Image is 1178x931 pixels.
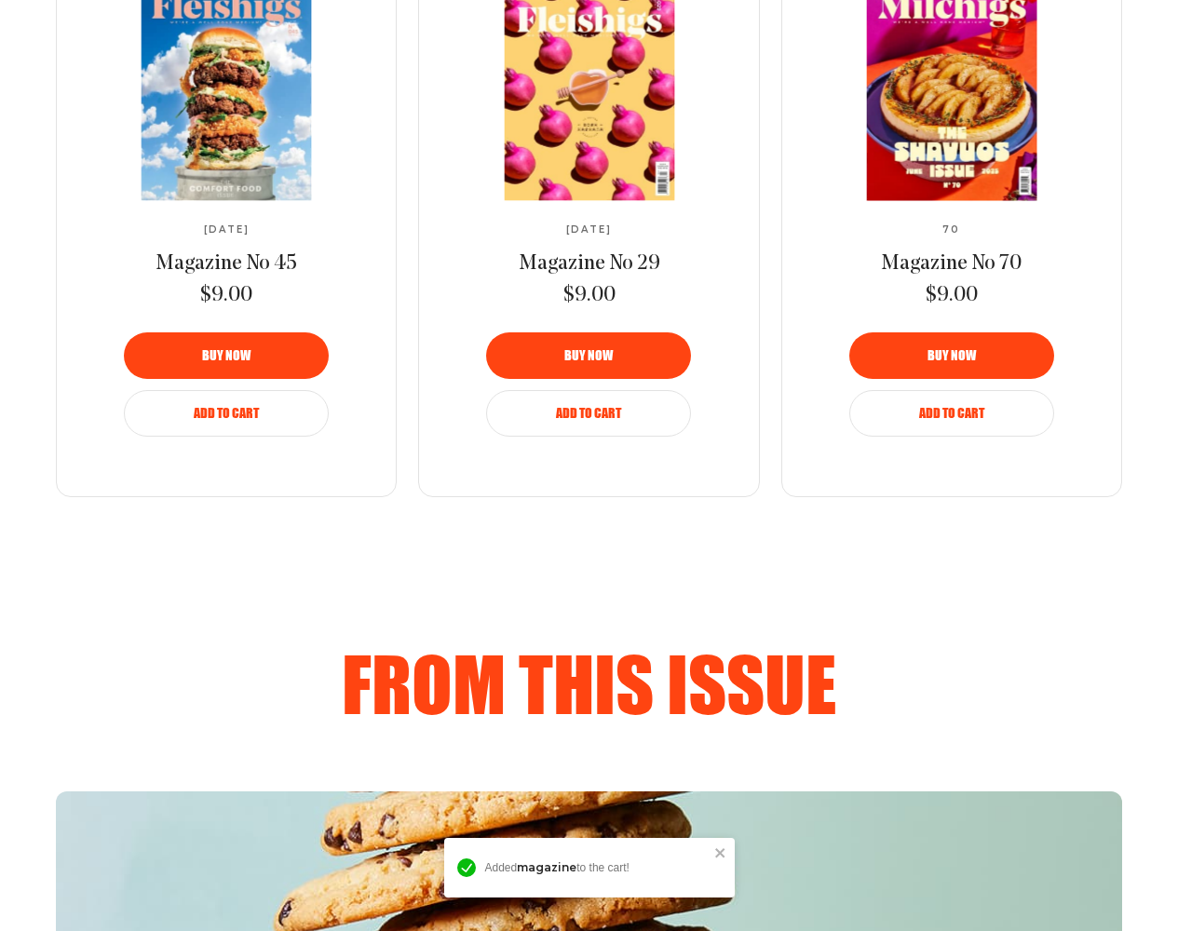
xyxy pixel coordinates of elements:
button: Buy now [849,332,1054,379]
span: magazine [517,860,576,874]
span: $9.00 [926,282,978,310]
button: Add to Cart [849,390,1054,437]
span: Magazine No 70 [881,253,1022,275]
a: Magazine No 29 [519,250,660,278]
span: Buy now [202,349,250,362]
a: Magazine No 70 [881,250,1022,278]
span: Buy now [564,349,613,362]
span: $9.00 [563,282,616,310]
span: Add to Cart [919,407,984,420]
span: Buy now [928,349,976,362]
button: Add to Cart [124,390,329,437]
span: 70 [942,224,960,236]
span: $9.00 [200,282,252,310]
span: Magazine No 29 [519,253,660,275]
a: Magazine No 45 [156,250,297,278]
div: Added to the cart! [485,861,709,874]
span: [DATE] [566,224,612,236]
h2: From this issue [112,646,1066,721]
span: [DATE] [204,224,250,236]
button: Buy now [486,332,691,379]
button: Buy now [124,332,329,379]
span: Magazine No 45 [156,253,297,275]
span: Add to Cart [194,407,259,420]
button: close [714,845,727,860]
